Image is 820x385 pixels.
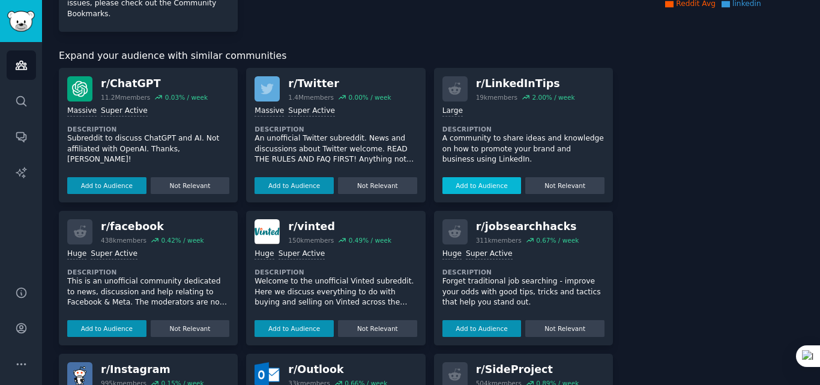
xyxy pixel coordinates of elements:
button: Not Relevant [338,177,417,194]
dt: Description [442,268,604,276]
dt: Description [67,268,229,276]
div: 2.00 % / week [532,93,574,102]
div: Massive [255,106,284,117]
div: 0.42 % / week [161,236,203,244]
div: r/ SideProject [476,362,579,377]
button: Add to Audience [67,320,146,337]
p: Welcome to the unofficial Vinted subreddit. Here we discuss everything to do with buying and sell... [255,276,417,308]
span: Expand your audience with similar communities [59,49,286,64]
div: Super Active [101,106,148,117]
dt: Description [255,268,417,276]
div: Huge [255,249,274,260]
button: Not Relevant [151,177,230,194]
img: Twitter [255,76,280,102]
dt: Description [442,125,604,133]
div: Massive [67,106,97,117]
div: r/ Outlook [288,362,387,377]
button: Not Relevant [338,320,417,337]
p: This is an unofficial community dedicated to news, discussion and help relating to Facebook & Met... [67,276,229,308]
div: Super Active [279,249,325,260]
div: 1.4M members [288,93,334,102]
div: 438k members [101,236,146,244]
div: r/ Twitter [288,76,391,91]
p: An unofficial Twitter subreddit. News and discussions about Twitter welcome. READ THE RULES AND F... [255,133,417,165]
div: r/ Instagram [101,362,204,377]
div: Huge [67,249,86,260]
div: 0.03 % / week [165,93,208,102]
p: Forget traditional job searching - improve your odds with good tips, tricks and tactics that help... [442,276,604,308]
button: Not Relevant [151,320,230,337]
div: r/ jobsearchhacks [476,219,579,234]
div: Large [442,106,463,117]
div: Super Active [466,249,513,260]
button: Add to Audience [442,320,522,337]
p: A community to share ideas and knowledge on how to promote your brand and business using LinkedIn. [442,133,604,165]
dt: Description [67,125,229,133]
div: Super Active [91,249,137,260]
button: Add to Audience [255,320,334,337]
div: 311k members [476,236,522,244]
div: 0.49 % / week [349,236,391,244]
div: r/ LinkedInTips [476,76,575,91]
div: r/ ChatGPT [101,76,208,91]
div: 150k members [288,236,334,244]
img: vinted [255,219,280,244]
dt: Description [255,125,417,133]
div: 11.2M members [101,93,150,102]
button: Add to Audience [255,177,334,194]
p: Subreddit to discuss ChatGPT and AI. Not affiliated with OpenAI. Thanks, [PERSON_NAME]! [67,133,229,165]
img: ChatGPT [67,76,92,102]
button: Add to Audience [67,177,146,194]
div: Huge [442,249,462,260]
button: Not Relevant [525,177,604,194]
div: r/ vinted [288,219,391,234]
div: 19k members [476,93,517,102]
div: 0.67 % / week [536,236,579,244]
div: Super Active [288,106,335,117]
div: r/ facebook [101,219,204,234]
button: Not Relevant [525,320,604,337]
img: GummySearch logo [7,11,35,32]
button: Add to Audience [442,177,522,194]
div: 0.00 % / week [348,93,391,102]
